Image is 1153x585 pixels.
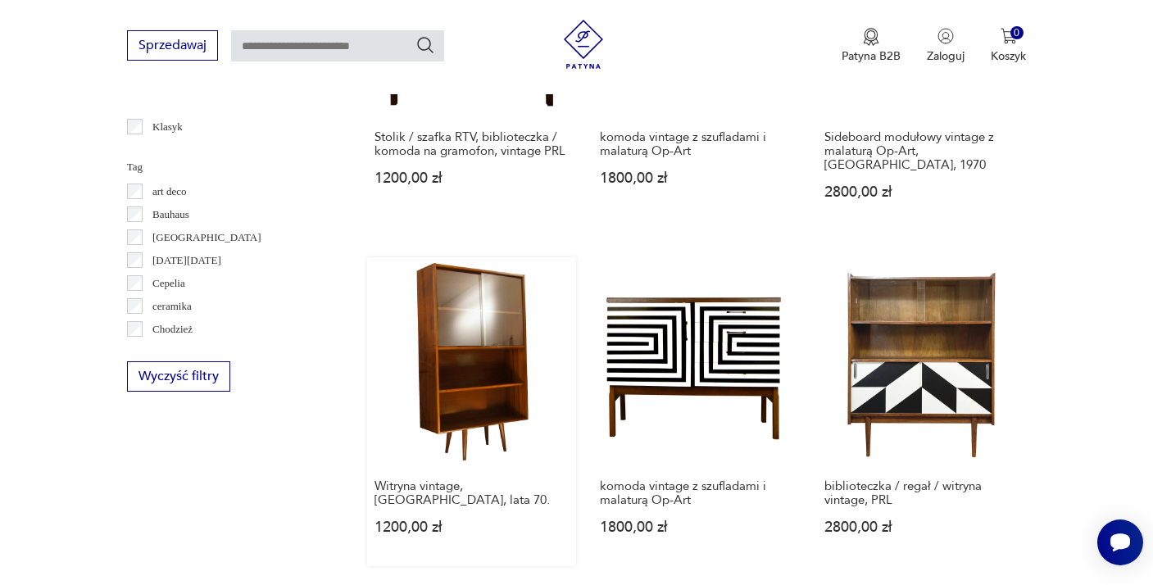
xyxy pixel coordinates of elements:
div: 0 [1010,26,1024,40]
img: Patyna - sklep z meblami i dekoracjami vintage [559,20,608,69]
p: Tag [127,158,328,176]
button: 0Koszyk [991,28,1026,64]
p: Cepelia [152,274,185,292]
img: Ikonka użytkownika [937,28,954,44]
p: Ćmielów [152,343,192,361]
p: ceramika [152,297,192,315]
p: 1200,00 zł [374,171,569,185]
h3: komoda vintage z szufladami i malaturą Op-Art [600,130,794,158]
a: biblioteczka / regał / witryna vintage, PRLbiblioteczka / regał / witryna vintage, PRL2800,00 zł [817,257,1026,566]
a: Witryna vintage, Polska, lata 70.Witryna vintage, [GEOGRAPHIC_DATA], lata 70.1200,00 zł [367,257,576,566]
img: Ikona medalu [863,28,879,46]
h3: Stolik / szafka RTV, biblioteczka / komoda na gramofon, vintage PRL [374,130,569,158]
h3: Sideboard modułowy vintage z malaturą Op-Art, [GEOGRAPHIC_DATA], 1970 [824,130,1019,172]
p: 2800,00 zł [824,520,1019,534]
button: Sprzedawaj [127,30,218,61]
p: 2800,00 zł [824,185,1019,199]
button: Szukaj [415,35,435,55]
a: komoda vintage z szufladami i malaturą Op-Artkomoda vintage z szufladami i malaturą Op-Art1800,00 zł [592,257,801,566]
h3: Witryna vintage, [GEOGRAPHIC_DATA], lata 70. [374,479,569,507]
p: 1800,00 zł [600,171,794,185]
p: Klasyk [152,118,183,136]
p: 1200,00 zł [374,520,569,534]
iframe: Smartsupp widget button [1097,519,1143,565]
p: 1800,00 zł [600,520,794,534]
a: Ikona medaluPatyna B2B [842,28,901,64]
button: Wyczyść filtry [127,361,230,392]
h3: komoda vintage z szufladami i malaturą Op-Art [600,479,794,507]
p: art deco [152,183,187,201]
a: Sprzedawaj [127,41,218,52]
p: [GEOGRAPHIC_DATA] [152,229,261,247]
h3: biblioteczka / regał / witryna vintage, PRL [824,479,1019,507]
p: Bauhaus [152,206,189,224]
p: Koszyk [991,48,1026,64]
p: Chodzież [152,320,193,338]
p: [DATE][DATE] [152,252,221,270]
button: Zaloguj [927,28,965,64]
button: Patyna B2B [842,28,901,64]
p: Zaloguj [927,48,965,64]
p: Patyna B2B [842,48,901,64]
img: Ikona koszyka [1001,28,1017,44]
